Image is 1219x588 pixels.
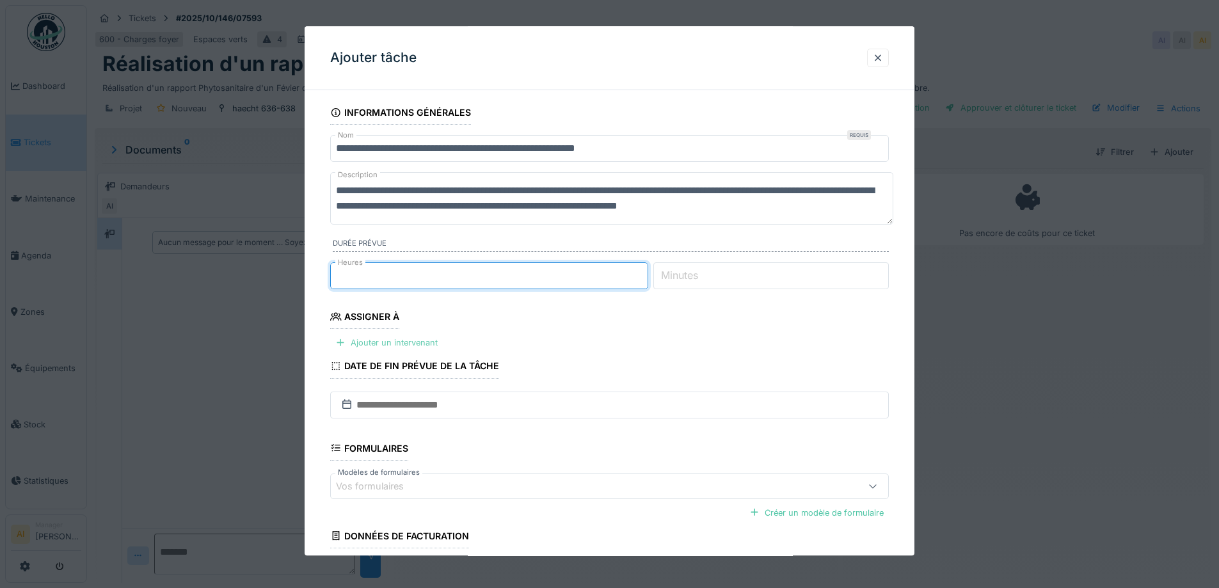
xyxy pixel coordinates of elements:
div: Requis [847,130,871,140]
div: Ajouter un intervenant [330,335,443,352]
div: Informations générales [330,103,471,125]
div: Données de facturation [330,527,469,548]
label: Modèles de formulaires [335,467,422,478]
div: Date de fin prévue de la tâche [330,357,499,379]
label: Minutes [658,268,701,283]
label: Heures [335,257,365,268]
div: Assigner à [330,307,399,329]
label: Nom [335,130,356,141]
div: Vos formulaires [336,479,422,493]
label: Description [335,167,380,183]
h3: Ajouter tâche [330,50,417,66]
div: Formulaires [330,439,408,461]
div: Créer un modèle de formulaire [744,504,889,521]
label: Durée prévue [333,239,889,253]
